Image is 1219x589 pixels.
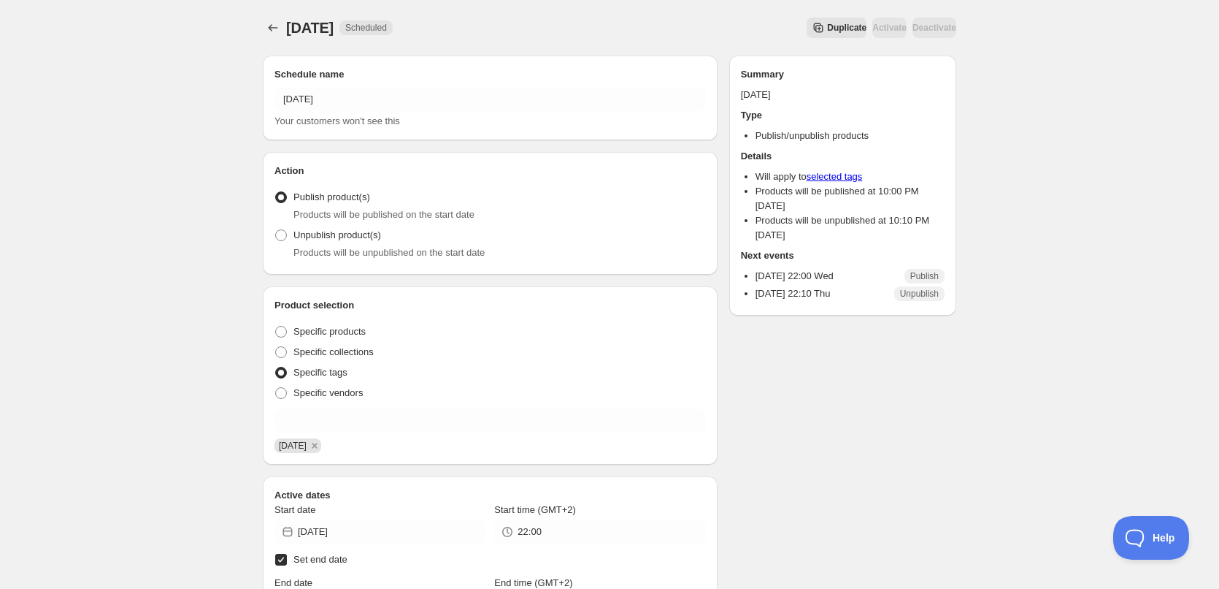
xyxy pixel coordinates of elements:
[741,108,945,123] h2: Type
[494,504,576,515] span: Start time (GMT+2)
[741,149,945,164] h2: Details
[900,288,939,300] span: Unpublish
[1113,516,1190,560] iframe: Toggle Customer Support
[494,577,572,588] span: End time (GMT+2)
[274,577,312,588] span: End date
[263,18,283,38] button: Schedules
[293,387,363,398] span: Specific vendors
[293,367,347,378] span: Specific tags
[293,191,370,202] span: Publish product(s)
[274,298,706,313] h2: Product selection
[345,22,387,34] span: Scheduled
[293,554,347,565] span: Set end date
[807,18,866,38] button: Secondary action label
[755,170,945,184] li: Will apply to
[755,286,831,301] p: [DATE] 22:10 Thu
[827,22,866,34] span: Duplicate
[755,184,945,213] li: Products will be published at 10:00 PM [DATE]
[755,213,945,243] li: Products will be unpublished at 10:10 PM [DATE]
[274,164,706,178] h2: Action
[293,229,381,240] span: Unpublish product(s)
[308,439,321,452] button: Remove 02/10/2025
[741,88,945,102] p: [DATE]
[293,209,474,220] span: Products will be published on the start date
[910,270,939,282] span: Publish
[807,171,863,182] a: selected tags
[741,248,945,263] h2: Next events
[274,504,315,515] span: Start date
[279,441,307,451] span: 02/10/2025
[286,20,334,36] span: [DATE]
[293,346,374,357] span: Specific collections
[741,67,945,82] h2: Summary
[274,488,706,503] h2: Active dates
[274,115,400,126] span: Your customers won't see this
[293,326,366,337] span: Specific products
[755,269,834,284] p: [DATE] 22:00 Wed
[293,247,485,258] span: Products will be unpublished on the start date
[274,67,706,82] h2: Schedule name
[755,129,945,143] li: Publish/unpublish products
